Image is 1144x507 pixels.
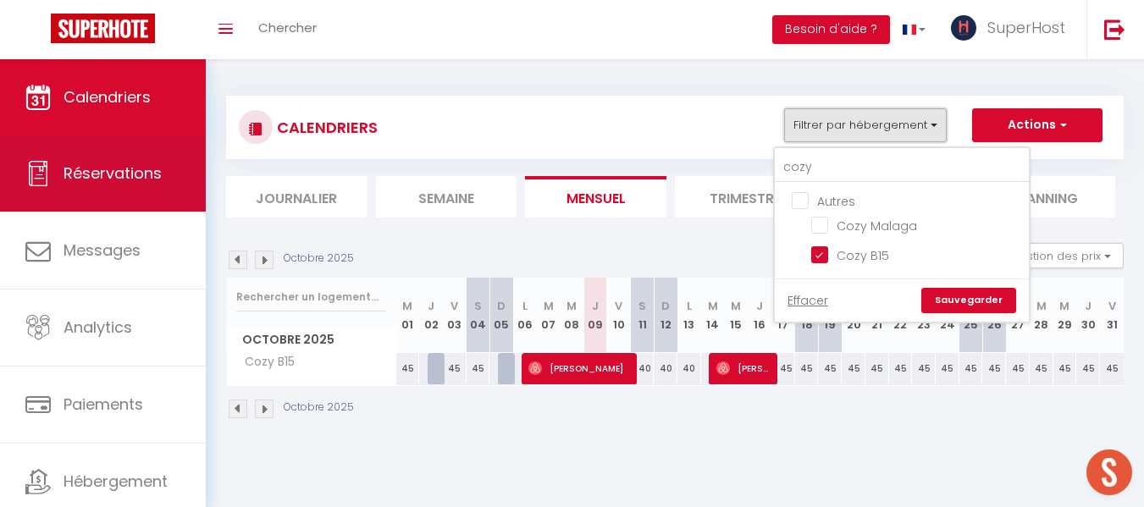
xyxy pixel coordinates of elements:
abbr: J [1085,298,1091,314]
button: Filtrer par hébergement [784,108,947,142]
button: Gestion des prix [998,243,1124,268]
div: 45 [842,353,865,384]
div: 40 [677,353,701,384]
th: 06 [513,278,537,353]
abbr: S [474,298,482,314]
div: 45 [865,353,889,384]
p: Octobre 2025 [284,251,354,267]
div: Ouvrir le chat [1086,449,1132,495]
div: 40 [654,353,677,384]
th: 30 [1076,278,1100,353]
div: 45 [818,353,842,384]
abbr: M [731,298,741,314]
th: 02 [419,278,443,353]
div: 45 [1100,353,1124,384]
abbr: D [497,298,506,314]
div: 45 [1053,353,1077,384]
li: Trimestre [675,176,816,218]
abbr: L [522,298,528,314]
th: 31 [1100,278,1124,353]
th: 16 [748,278,771,353]
img: ... [951,15,976,41]
a: Sauvegarder [921,288,1016,313]
li: Mensuel [525,176,666,218]
div: 45 [771,353,795,384]
a: Effacer [788,291,828,310]
img: logout [1104,19,1125,40]
input: Rechercher un logement... [775,152,1029,183]
abbr: M [1059,298,1069,314]
span: Calendriers [64,86,151,107]
span: [PERSON_NAME] [528,352,631,384]
abbr: S [638,298,646,314]
span: Octobre 2025 [227,328,395,352]
abbr: V [615,298,622,314]
div: 45 [443,353,467,384]
span: Analytics [64,317,132,338]
span: Hébergement [64,471,168,492]
th: 03 [443,278,467,353]
th: 17 [771,278,795,353]
div: 45 [396,353,420,384]
span: Réservations [64,163,162,184]
span: Chercher [258,19,317,36]
button: Besoin d'aide ? [772,15,890,44]
div: 45 [1006,353,1030,384]
span: [PERSON_NAME] [716,352,771,384]
h3: CALENDRIERS [273,108,378,146]
th: 10 [607,278,631,353]
p: Octobre 2025 [284,400,354,416]
th: 12 [654,278,677,353]
th: 09 [583,278,607,353]
div: 45 [1076,353,1100,384]
div: 45 [467,353,490,384]
th: 28 [1030,278,1053,353]
abbr: V [450,298,458,314]
th: 14 [701,278,725,353]
th: 04 [467,278,490,353]
span: Cozy B15 [229,353,299,372]
div: 45 [889,353,913,384]
abbr: M [566,298,577,314]
th: 07 [537,278,561,353]
abbr: J [756,298,763,314]
li: Journalier [226,176,368,218]
div: 45 [982,353,1006,384]
th: 11 [631,278,655,353]
div: 45 [1030,353,1053,384]
div: 40 [631,353,655,384]
abbr: D [661,298,670,314]
th: 08 [561,278,584,353]
div: 45 [936,353,959,384]
span: SuperHost [987,17,1065,38]
img: Super Booking [51,14,155,43]
th: 29 [1053,278,1077,353]
li: Planning [974,176,1115,218]
abbr: L [687,298,692,314]
th: 13 [677,278,701,353]
div: 45 [959,353,983,384]
div: Filtrer par hébergement [773,146,1031,323]
th: 15 [725,278,749,353]
li: Semaine [376,176,517,218]
th: 05 [489,278,513,353]
div: 45 [795,353,819,384]
abbr: M [544,298,554,314]
abbr: J [428,298,434,314]
button: Actions [972,108,1103,142]
span: Messages [64,240,141,261]
abbr: J [592,298,599,314]
abbr: M [402,298,412,314]
input: Rechercher un logement... [236,282,386,312]
abbr: V [1108,298,1116,314]
abbr: M [708,298,718,314]
abbr: M [1036,298,1047,314]
span: Paiements [64,394,143,415]
th: 01 [396,278,420,353]
div: 45 [912,353,936,384]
